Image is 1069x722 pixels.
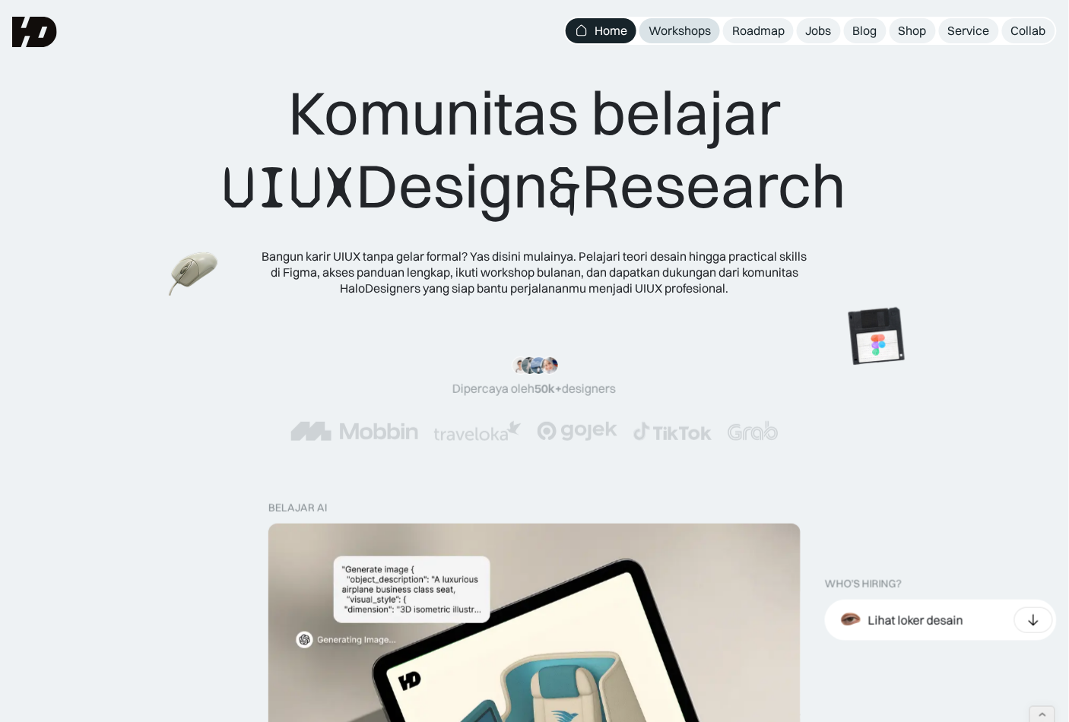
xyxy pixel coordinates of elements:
[868,613,963,629] div: Lihat loker desain
[899,23,927,39] div: Shop
[649,23,711,39] div: Workshops
[595,23,627,39] div: Home
[453,381,617,397] div: Dipercaya oleh designers
[566,18,636,43] a: Home
[844,18,887,43] a: Blog
[853,23,877,39] div: Blog
[268,502,327,515] div: belajar ai
[797,18,841,43] a: Jobs
[825,578,902,591] div: WHO’S HIRING?
[1011,23,1046,39] div: Collab
[549,151,582,224] span: &
[1002,18,1055,43] a: Collab
[223,151,357,224] span: UIUX
[890,18,936,43] a: Shop
[261,249,808,296] div: Bangun karir UIUX tanpa gelar formal? Yas disini mulainya. Pelajari teori desain hingga practical...
[939,18,999,43] a: Service
[806,23,832,39] div: Jobs
[732,23,785,39] div: Roadmap
[639,18,720,43] a: Workshops
[948,23,990,39] div: Service
[535,381,563,396] span: 50k+
[723,18,794,43] a: Roadmap
[223,76,847,224] div: Komunitas belajar Design Research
